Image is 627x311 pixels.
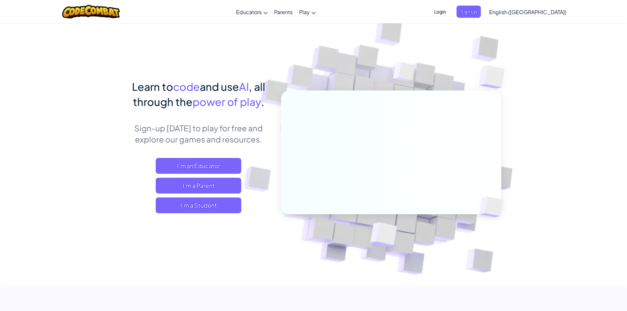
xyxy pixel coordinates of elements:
[200,80,239,93] span: and use
[156,197,241,213] button: I'm a Student
[466,49,523,105] img: Overlap cubes
[233,3,271,21] a: Educators
[430,6,450,18] button: Login
[62,5,120,18] img: CodeCombat logo
[296,3,319,21] a: Play
[156,178,241,194] a: I'm a Parent
[126,122,271,145] p: Sign-up [DATE] to play for free and explore our games and resources.
[271,3,296,21] a: Parents
[486,3,570,21] a: English ([GEOGRAPHIC_DATA])
[299,9,310,15] span: Play
[156,158,241,174] a: I'm an Educator
[193,95,261,108] span: power of play
[380,49,428,98] img: Overlap cubes
[261,95,264,108] span: .
[354,208,413,263] img: Overlap cubes
[236,9,262,15] span: Educators
[469,183,518,231] img: Overlap cubes
[132,80,173,93] span: Learn to
[173,80,200,93] span: code
[489,9,566,15] span: English ([GEOGRAPHIC_DATA])
[239,80,249,93] span: AI
[457,6,481,18] button: Sign Up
